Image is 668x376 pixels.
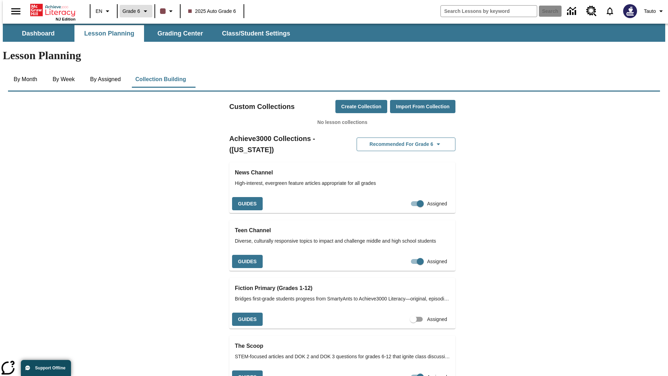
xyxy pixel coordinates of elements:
[157,30,203,38] span: Grading Center
[235,283,450,293] h3: Fiction Primary (Grades 1-12)
[235,180,450,187] span: High-interest, evergreen feature articles appropriate for all grades
[427,258,447,265] span: Assigned
[96,8,102,15] span: EN
[30,3,75,17] a: Home
[235,295,450,303] span: Bridges first-grade students progress from SmartyAnts to Achieve3000 Literacy—original, episodic ...
[3,49,665,62] h1: Lesson Planning
[232,313,263,326] button: Guides
[427,316,447,323] span: Assigned
[229,133,342,155] h2: Achieve3000 Collections - ([US_STATE])
[427,200,447,207] span: Assigned
[130,71,192,88] button: Collection Building
[232,255,263,268] button: Guides
[441,6,537,17] input: search field
[21,360,71,376] button: Support Offline
[357,138,455,151] button: Recommended for Grade 6
[6,1,26,22] button: Open side menu
[120,5,152,17] button: Grade: Grade 6, Select a grade
[601,2,619,20] a: Notifications
[3,25,73,42] button: Dashboard
[235,237,450,245] span: Diverse, culturally responsive topics to impact and challenge middle and high school students
[188,8,236,15] span: 2025 Auto Grade 6
[235,168,450,178] h3: News Channel
[3,25,296,42] div: SubNavbar
[235,226,450,235] h3: Teen Channel
[235,341,450,351] h3: The Scoop
[623,4,637,18] img: Avatar
[35,366,65,370] span: Support Offline
[74,25,144,42] button: Lesson Planning
[582,2,601,21] a: Resource Center, Will open in new tab
[8,71,43,88] button: By Month
[644,8,656,15] span: Tauto
[216,25,296,42] button: Class/Student Settings
[157,5,178,17] button: Class color is dark brown. Change class color
[93,5,115,17] button: Language: EN, Select a language
[22,30,55,38] span: Dashboard
[222,30,290,38] span: Class/Student Settings
[84,30,134,38] span: Lesson Planning
[619,2,641,20] button: Select a new avatar
[85,71,126,88] button: By Assigned
[122,8,140,15] span: Grade 6
[335,100,387,113] button: Create Collection
[30,2,75,21] div: Home
[46,71,81,88] button: By Week
[56,17,75,21] span: NJ Edition
[563,2,582,21] a: Data Center
[390,100,455,113] button: Import from Collection
[145,25,215,42] button: Grading Center
[3,24,665,42] div: SubNavbar
[229,101,295,112] h2: Custom Collections
[235,353,450,360] span: STEM-focused articles and DOK 2 and DOK 3 questions for grades 6-12 that ignite class discussions...
[641,5,668,17] button: Profile/Settings
[232,197,263,211] button: Guides
[229,119,455,126] p: No lesson collections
